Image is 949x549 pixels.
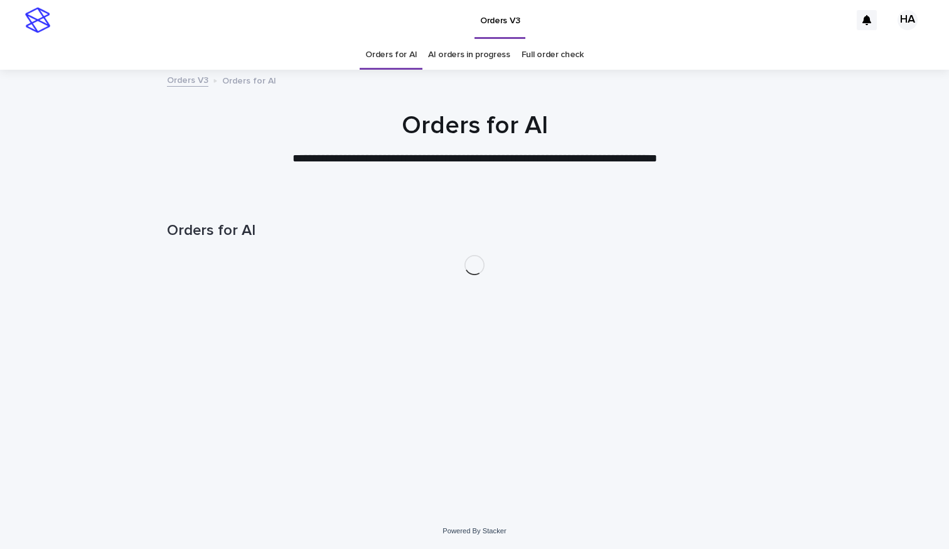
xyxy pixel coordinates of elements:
h1: Orders for AI [167,222,782,240]
a: Orders for AI [365,40,417,70]
a: Powered By Stacker [442,527,506,535]
a: AI orders in progress [428,40,510,70]
a: Full order check [522,40,584,70]
div: HA [898,10,918,30]
a: Orders V3 [167,72,208,87]
img: stacker-logo-s-only.png [25,8,50,33]
p: Orders for AI [222,73,276,87]
h1: Orders for AI [167,111,782,141]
